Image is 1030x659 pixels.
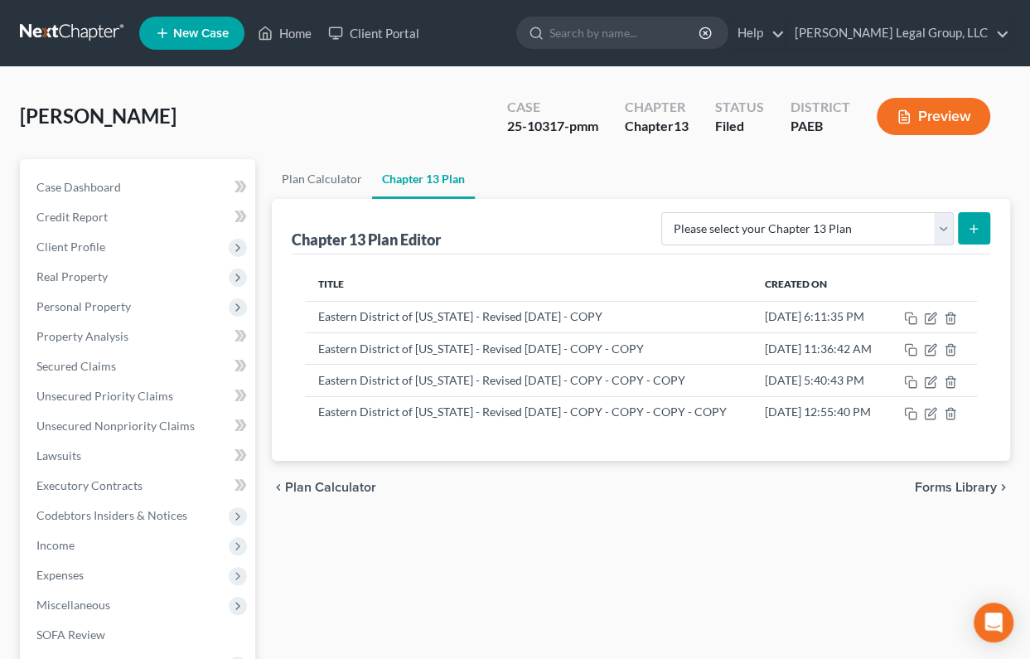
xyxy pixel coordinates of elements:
[625,98,689,117] div: Chapter
[305,332,752,364] td: Eastern District of [US_STATE] - Revised [DATE] - COPY - COPY
[36,329,128,343] span: Property Analysis
[752,365,888,396] td: [DATE] 5:40:43 PM
[272,159,372,199] a: Plan Calculator
[285,481,376,494] span: Plan Calculator
[791,98,850,117] div: District
[249,18,320,48] a: Home
[23,381,255,411] a: Unsecured Priority Claims
[877,98,990,135] button: Preview
[507,98,598,117] div: Case
[36,598,110,612] span: Miscellaneous
[23,172,255,202] a: Case Dashboard
[36,478,143,492] span: Executory Contracts
[729,18,785,48] a: Help
[915,481,1010,494] button: Forms Library chevron_right
[786,18,1009,48] a: [PERSON_NAME] Legal Group, LLC
[36,180,121,194] span: Case Dashboard
[715,98,764,117] div: Status
[36,269,108,283] span: Real Property
[36,210,108,224] span: Credit Report
[173,27,229,40] span: New Case
[36,568,84,582] span: Expenses
[549,17,701,48] input: Search by name...
[36,419,195,433] span: Unsecured Nonpriority Claims
[36,299,131,313] span: Personal Property
[292,230,441,250] div: Chapter 13 Plan Editor
[372,159,475,199] a: Chapter 13 Plan
[791,117,850,136] div: PAEB
[36,240,105,254] span: Client Profile
[305,365,752,396] td: Eastern District of [US_STATE] - Revised [DATE] - COPY - COPY - COPY
[23,322,255,351] a: Property Analysis
[974,603,1013,642] div: Open Intercom Messenger
[752,332,888,364] td: [DATE] 11:36:42 AM
[674,118,689,133] span: 13
[507,117,598,136] div: 25-10317-pmm
[23,202,255,232] a: Credit Report
[36,359,116,373] span: Secured Claims
[23,351,255,381] a: Secured Claims
[305,268,752,301] th: Title
[997,481,1010,494] i: chevron_right
[20,104,177,128] span: [PERSON_NAME]
[23,411,255,441] a: Unsecured Nonpriority Claims
[305,301,752,332] td: Eastern District of [US_STATE] - Revised [DATE] - COPY
[715,117,764,136] div: Filed
[36,538,75,552] span: Income
[752,301,888,332] td: [DATE] 6:11:35 PM
[915,481,997,494] span: Forms Library
[320,18,428,48] a: Client Portal
[36,628,105,642] span: SOFA Review
[36,448,81,463] span: Lawsuits
[36,508,187,522] span: Codebtors Insiders & Notices
[23,620,255,650] a: SOFA Review
[752,396,888,428] td: [DATE] 12:55:40 PM
[625,117,689,136] div: Chapter
[23,441,255,471] a: Lawsuits
[272,481,285,494] i: chevron_left
[752,268,888,301] th: Created On
[305,396,752,428] td: Eastern District of [US_STATE] - Revised [DATE] - COPY - COPY - COPY - COPY
[36,389,173,403] span: Unsecured Priority Claims
[23,471,255,501] a: Executory Contracts
[272,481,376,494] button: chevron_left Plan Calculator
